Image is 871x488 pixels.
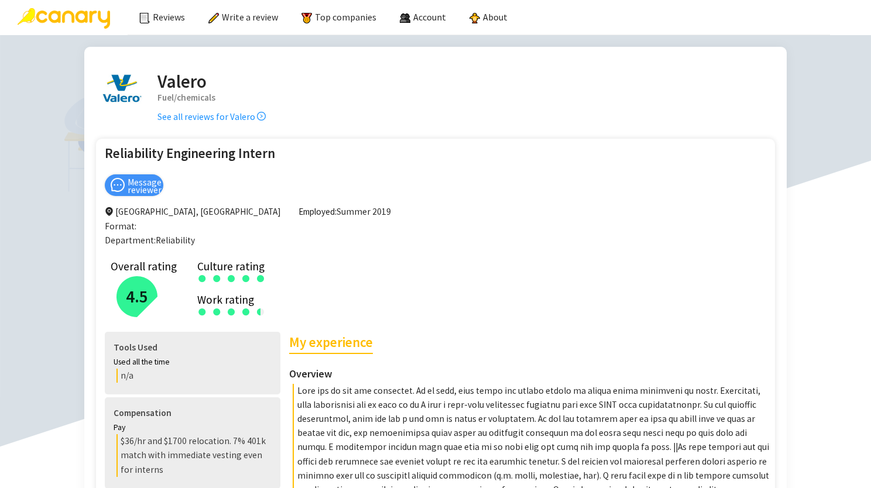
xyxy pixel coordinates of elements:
div: Pay [114,421,272,434]
img: Canary Logo [18,8,110,29]
div: n/a [116,369,272,383]
div: ● [197,270,207,285]
div: $36/hr and $1700 relocation. 7% 401k match with immediate vesting even for interns [116,434,272,477]
div: Work rating [197,295,752,304]
a: See all reviews for Valero right-circle [157,111,266,122]
div: ● [197,304,207,318]
div: ● [227,304,236,318]
span: message [111,178,125,193]
h2: 4.5 [126,283,148,310]
a: Reviews [139,11,185,23]
div: ● [256,304,266,318]
div: ● [227,270,236,285]
span: right-circle [257,112,266,121]
a: About [469,11,507,23]
div: Fuel/chemicals [157,91,266,105]
h2: Valero [157,67,266,95]
span: [GEOGRAPHIC_DATA], [GEOGRAPHIC_DATA] [105,205,281,219]
div: ● [241,304,251,318]
div: Overall rating [111,262,177,270]
a: Write a review [208,11,278,23]
a: Top companies [301,11,376,23]
h3: Overview [289,366,769,382]
h2: My experience [289,332,373,354]
span: Format: Department: Reliability [105,221,195,246]
img: people.png [400,13,410,23]
img: Company Logo [102,67,143,108]
div: ● [212,304,222,318]
span: Message reviewer [128,178,162,194]
div: Used all the time [114,356,272,369]
span: Account [413,11,446,23]
div: ● [212,270,222,285]
span: environment [105,207,114,216]
div: ● [256,270,266,285]
span: Employed: [299,206,337,217]
div: ● [256,304,260,318]
span: Summer 2019 [299,205,391,219]
div: Culture rating [197,262,752,270]
div: ● [241,270,251,285]
h4: Compensation [114,406,272,420]
h2: Reliability Engineering Intern [105,145,275,162]
h4: Tools Used [114,341,272,355]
